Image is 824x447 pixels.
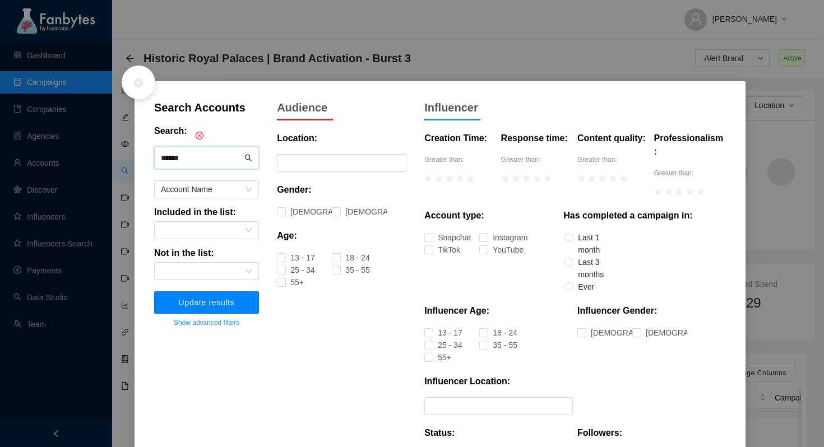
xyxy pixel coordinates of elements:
[591,327,620,339] div: [DEMOGRAPHIC_DATA]
[577,304,657,318] p: Influencer Gender:
[424,304,489,318] p: Influencer Age:
[174,317,239,328] span: Show advanced filters
[435,175,443,183] span: star
[522,175,530,183] span: star
[493,339,501,351] div: 35 - 55
[493,231,504,244] div: Instagram
[501,175,509,183] span: star
[665,188,673,196] span: star
[493,327,501,339] div: 18 - 24
[654,167,726,179] p: Greater than:
[446,175,453,183] span: star
[244,154,252,162] span: search
[697,188,705,196] span: star
[609,175,617,183] span: star
[512,175,520,183] span: star
[424,154,496,165] p: Greater than:
[179,298,235,307] span: Update results
[620,175,628,183] span: star
[424,209,484,222] p: Account type:
[290,252,299,264] div: 13 - 17
[563,209,692,222] p: Has completed a campaign in:
[345,264,354,276] div: 35 - 55
[345,206,374,218] div: [DEMOGRAPHIC_DATA]
[424,175,432,183] span: star
[577,175,585,183] span: star
[599,175,607,183] span: star
[654,132,726,159] p: Professionalism:
[588,175,596,183] span: star
[573,281,599,293] span: Ever
[154,314,259,332] button: Show advanced filters
[424,375,510,388] p: Influencer Location:
[686,188,694,196] span: star
[438,244,445,256] div: TikTok
[573,256,619,281] span: Last 3 months
[438,351,442,364] div: 55+
[438,231,449,244] div: Snapchat
[196,132,203,139] span: close-circle
[675,188,683,196] span: star
[467,175,475,183] span: star
[501,154,573,165] p: Greater than:
[133,77,144,89] span: close-circle
[424,426,455,440] p: Status:
[654,188,662,196] span: star
[277,132,317,145] p: Location:
[154,124,187,138] p: Search:
[345,252,354,264] div: 18 - 24
[154,291,259,314] button: Update results
[456,175,464,183] span: star
[646,327,675,339] div: [DEMOGRAPHIC_DATA]
[501,132,568,145] p: Response time:
[277,183,311,197] p: Gender:
[533,175,541,183] span: star
[493,244,503,256] div: YouTube
[573,231,619,256] span: Last 1 month
[277,229,297,243] p: Age:
[544,175,552,183] span: star
[424,132,487,145] p: Creation Time:
[577,426,622,440] p: Followers:
[577,154,649,165] p: Greater than:
[161,181,252,198] span: Account Name
[438,339,446,351] div: 25 - 34
[438,327,446,339] div: 13 - 17
[577,132,646,145] p: Content quality:
[290,264,299,276] div: 25 - 34
[290,206,320,218] div: [DEMOGRAPHIC_DATA]
[290,276,295,288] div: 55+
